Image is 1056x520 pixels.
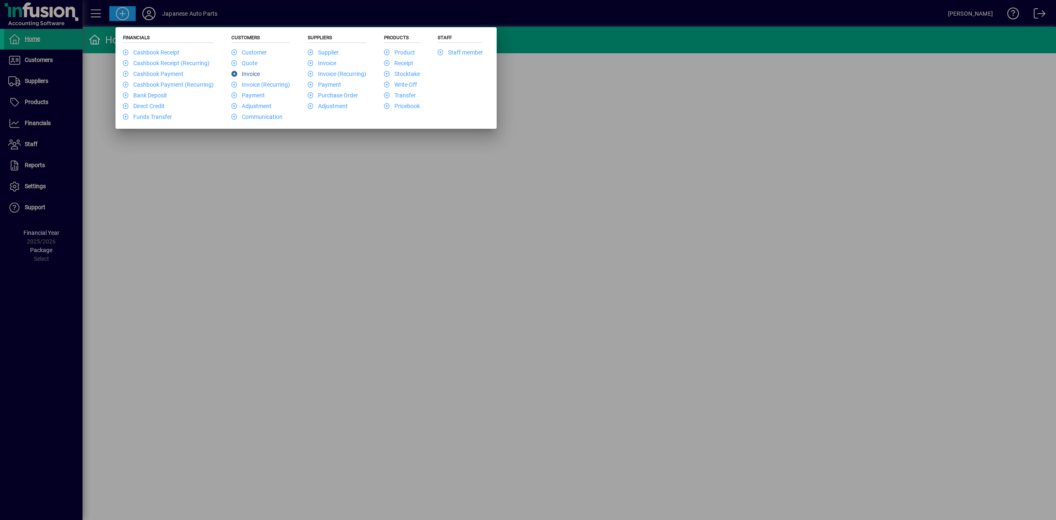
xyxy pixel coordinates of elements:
[384,60,413,66] a: Receipt
[384,103,420,109] a: Pricebook
[231,92,265,99] a: Payment
[384,71,420,77] a: Stocktake
[308,92,358,99] a: Purchase Order
[123,113,172,120] a: Funds Transfer
[231,113,283,120] a: Communication
[231,71,260,77] a: Invoice
[123,81,214,88] a: Cashbook Payment (Recurring)
[231,103,271,109] a: Adjustment
[384,92,416,99] a: Transfer
[123,49,179,56] a: Cashbook Receipt
[123,60,210,66] a: Cashbook Receipt (Recurring)
[308,60,336,66] a: Invoice
[123,92,167,99] a: Bank Deposit
[384,35,420,43] h5: Products
[308,103,348,109] a: Adjustment
[308,49,339,56] a: Supplier
[231,35,290,43] h5: Customers
[231,60,257,66] a: Quote
[384,49,415,56] a: Product
[123,71,184,77] a: Cashbook Payment
[438,35,483,43] h5: Staff
[308,71,366,77] a: Invoice (Recurring)
[438,49,483,56] a: Staff member
[308,81,341,88] a: Payment
[384,81,417,88] a: Write Off
[123,103,165,109] a: Direct Credit
[123,35,214,43] h5: Financials
[231,49,267,56] a: Customer
[231,81,290,88] a: Invoice (Recurring)
[308,35,366,43] h5: Suppliers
